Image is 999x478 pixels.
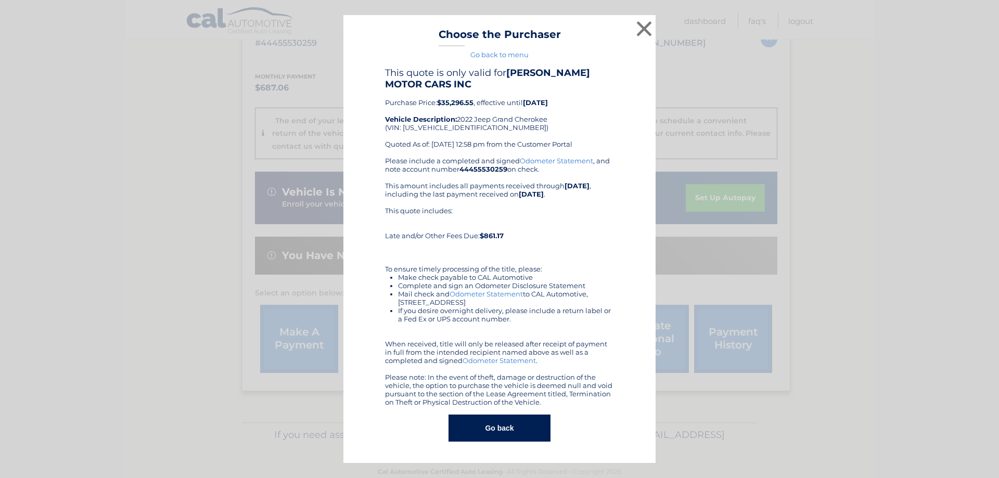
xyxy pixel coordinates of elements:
[385,67,590,90] b: [PERSON_NAME] MOTOR CARS INC
[385,157,614,406] div: Please include a completed and signed , and note account number on check. This amount includes al...
[385,206,614,240] div: This quote includes: Late and/or Other Fees Due:
[463,356,536,365] a: Odometer Statement
[398,281,614,290] li: Complete and sign an Odometer Disclosure Statement
[385,67,614,90] h4: This quote is only valid for
[480,231,504,240] b: $861.17
[398,273,614,281] li: Make check payable to CAL Automotive
[398,306,614,323] li: If you desire overnight delivery, please include a return label or a Fed Ex or UPS account number.
[385,67,614,157] div: Purchase Price: , effective until 2022 Jeep Grand Cherokee (VIN: [US_VEHICLE_IDENTIFICATION_NUMBE...
[519,190,544,198] b: [DATE]
[565,182,590,190] b: [DATE]
[385,115,457,123] strong: Vehicle Description:
[398,290,614,306] li: Mail check and to CAL Automotive, [STREET_ADDRESS]
[439,28,561,46] h3: Choose the Purchaser
[449,415,550,442] button: Go back
[459,165,507,173] b: 44455530259
[634,18,655,39] button: ×
[470,50,529,59] a: Go back to menu
[523,98,548,107] b: [DATE]
[520,157,593,165] a: Odometer Statement
[450,290,523,298] a: Odometer Statement
[437,98,473,107] b: $35,296.55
